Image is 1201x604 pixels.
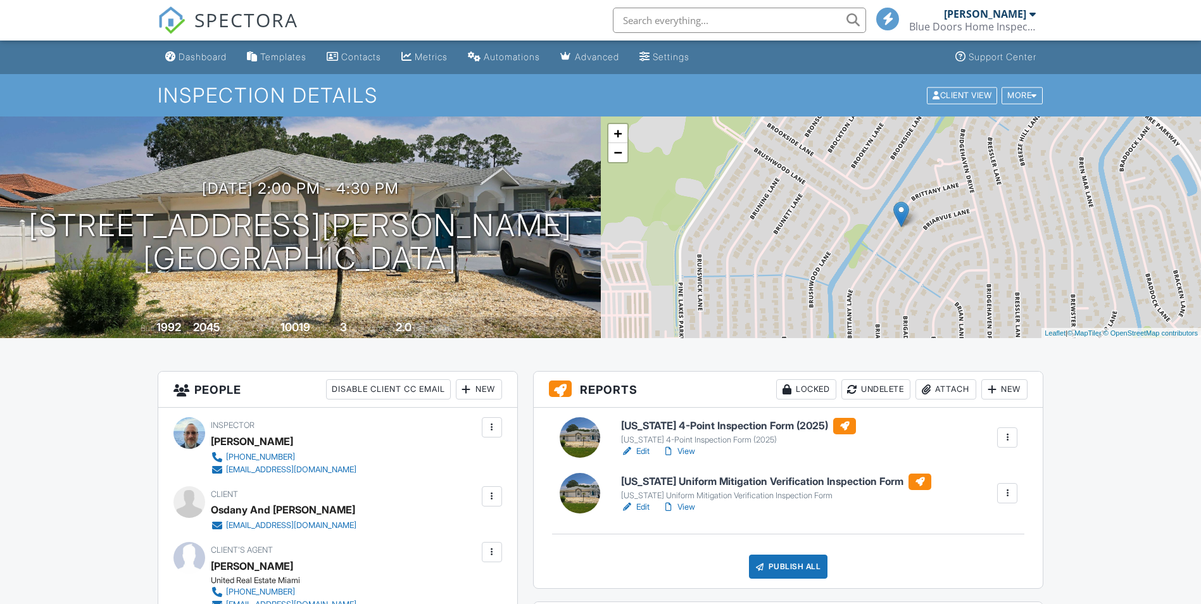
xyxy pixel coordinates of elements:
[340,320,347,334] div: 3
[927,87,997,104] div: Client View
[396,320,412,334] div: 2.0
[156,320,181,334] div: 1992
[776,379,836,400] div: Locked
[211,500,355,519] div: Osdany And [PERSON_NAME]
[179,51,227,62] div: Dashboard
[621,501,650,513] a: Edit
[413,324,450,333] span: bathrooms
[158,17,298,44] a: SPECTORA
[926,90,1000,99] a: Client View
[211,451,356,463] a: [PHONE_NUMBER]
[621,445,650,458] a: Edit
[1002,87,1043,104] div: More
[950,46,1041,69] a: Support Center
[653,51,689,62] div: Settings
[944,8,1026,20] div: [PERSON_NAME]
[396,46,453,69] a: Metrics
[158,84,1044,106] h1: Inspection Details
[28,209,572,276] h1: [STREET_ADDRESS][PERSON_NAME] [GEOGRAPHIC_DATA]
[463,46,545,69] a: Automations (Basic)
[193,320,220,334] div: 2045
[326,379,451,400] div: Disable Client CC Email
[160,46,232,69] a: Dashboard
[226,465,356,475] div: [EMAIL_ADDRESS][DOMAIN_NAME]
[158,372,517,408] h3: People
[341,51,381,62] div: Contacts
[211,519,356,532] a: [EMAIL_ADDRESS][DOMAIN_NAME]
[202,180,399,197] h3: [DATE] 2:00 pm - 4:30 pm
[226,452,295,462] div: [PHONE_NUMBER]
[280,320,310,334] div: 10019
[211,432,293,451] div: [PERSON_NAME]
[1067,329,1102,337] a: © MapTiler
[141,324,154,333] span: Built
[211,463,356,476] a: [EMAIL_ADDRESS][DOMAIN_NAME]
[312,324,328,333] span: sq.ft.
[211,557,293,576] a: [PERSON_NAME]
[211,586,356,598] a: [PHONE_NUMBER]
[662,445,695,458] a: View
[1104,329,1198,337] a: © OpenStreetMap contributors
[915,379,976,400] div: Attach
[222,324,240,333] span: sq. ft.
[226,520,356,531] div: [EMAIL_ADDRESS][DOMAIN_NAME]
[484,51,540,62] div: Automations
[194,6,298,33] span: SPECTORA
[909,20,1036,33] div: Blue Doors Home Inspection LLC
[555,46,624,69] a: Advanced
[211,420,255,430] span: Inspector
[322,46,386,69] a: Contacts
[608,143,627,162] a: Zoom out
[608,124,627,143] a: Zoom in
[226,587,295,597] div: [PHONE_NUMBER]
[1041,328,1201,339] div: |
[634,46,695,69] a: Settings
[242,46,311,69] a: Templates
[456,379,502,400] div: New
[621,418,856,446] a: [US_STATE] 4-Point Inspection Form (2025) [US_STATE] 4-Point Inspection Form (2025)
[260,51,306,62] div: Templates
[534,372,1043,408] h3: Reports
[349,324,384,333] span: bedrooms
[981,379,1028,400] div: New
[575,51,619,62] div: Advanced
[621,491,931,501] div: [US_STATE] Uniform Mitigation Verification Inspection Form
[621,435,856,445] div: [US_STATE] 4-Point Inspection Form (2025)
[749,555,828,579] div: Publish All
[211,545,273,555] span: Client's Agent
[969,51,1036,62] div: Support Center
[1045,329,1066,337] a: Leaflet
[621,474,931,501] a: [US_STATE] Uniform Mitigation Verification Inspection Form [US_STATE] Uniform Mitigation Verifica...
[841,379,910,400] div: Undelete
[621,418,856,434] h6: [US_STATE] 4-Point Inspection Form (2025)
[252,324,279,333] span: Lot Size
[211,576,367,586] div: United Real Estate Miami
[211,489,238,499] span: Client
[415,51,448,62] div: Metrics
[613,8,866,33] input: Search everything...
[158,6,185,34] img: The Best Home Inspection Software - Spectora
[662,501,695,513] a: View
[621,474,931,490] h6: [US_STATE] Uniform Mitigation Verification Inspection Form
